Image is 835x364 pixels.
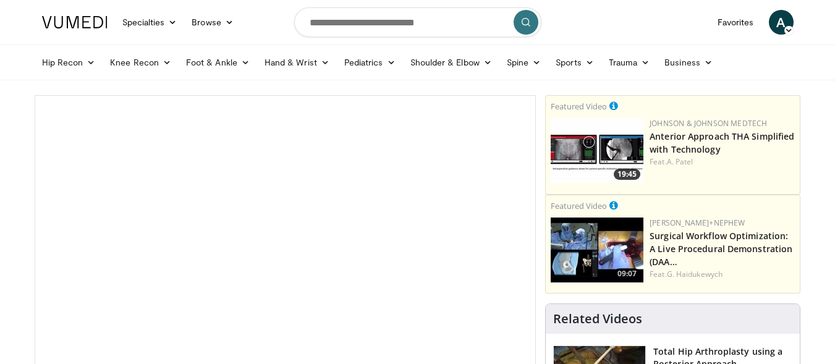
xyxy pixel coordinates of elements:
a: Favorites [710,10,761,35]
span: 09:07 [614,268,640,279]
img: 06bb1c17-1231-4454-8f12-6191b0b3b81a.150x105_q85_crop-smart_upscale.jpg [551,118,643,183]
a: Knee Recon [103,50,179,75]
img: bcfc90b5-8c69-4b20-afee-af4c0acaf118.150x105_q85_crop-smart_upscale.jpg [551,218,643,282]
img: VuMedi Logo [42,16,108,28]
a: Browse [184,10,241,35]
a: A [769,10,794,35]
a: Spine [499,50,548,75]
div: Feat. [650,269,795,280]
a: Foot & Ankle [179,50,257,75]
a: A. Patel [667,156,693,167]
span: 19:45 [614,169,640,180]
a: Anterior Approach THA Simplified with Technology [650,130,794,155]
a: Johnson & Johnson MedTech [650,118,767,129]
a: Trauma [601,50,658,75]
small: Featured Video [551,101,607,112]
a: Business [657,50,720,75]
a: [PERSON_NAME]+Nephew [650,218,745,228]
a: 09:07 [551,218,643,282]
a: Sports [548,50,601,75]
h4: Related Videos [553,311,642,326]
a: Surgical Workflow Optimization: A Live Procedural Demonstration (DAA… [650,230,792,268]
a: Hand & Wrist [257,50,337,75]
input: Search topics, interventions [294,7,541,37]
a: G. Haidukewych [667,269,723,279]
div: Feat. [650,156,795,167]
a: 19:45 [551,118,643,183]
small: Featured Video [551,200,607,211]
a: Specialties [115,10,185,35]
a: Pediatrics [337,50,403,75]
a: Shoulder & Elbow [403,50,499,75]
a: Hip Recon [35,50,103,75]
